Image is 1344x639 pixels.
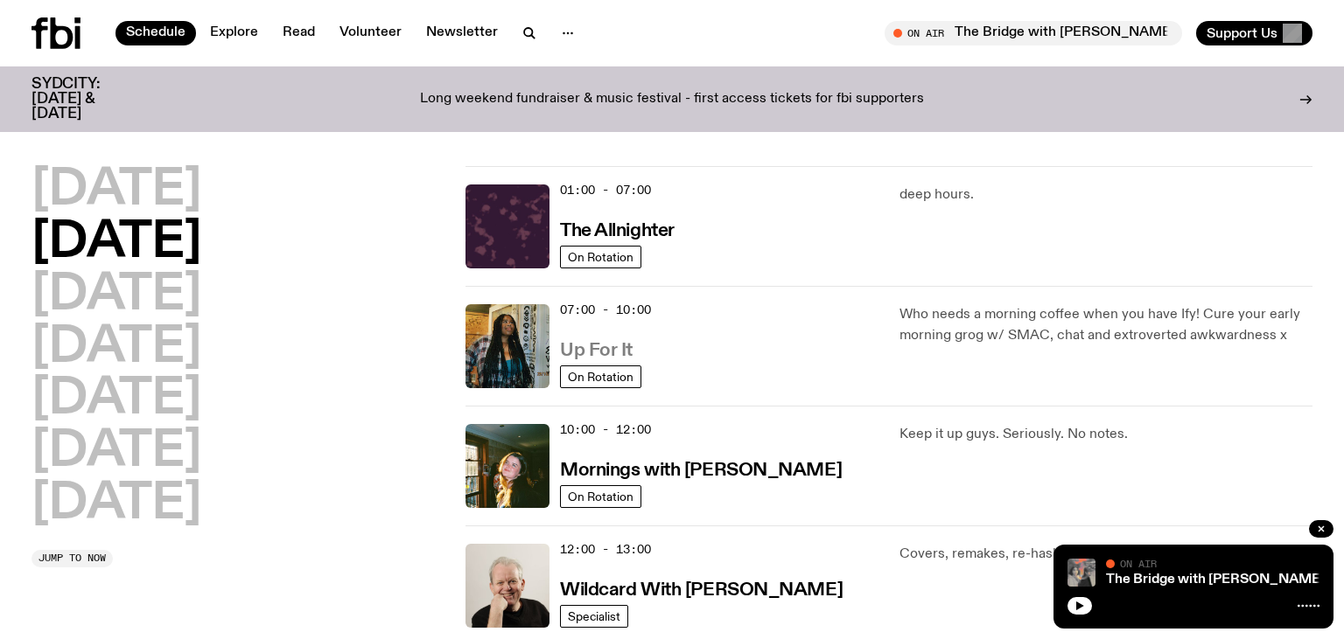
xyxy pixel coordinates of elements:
span: 07:00 - 10:00 [560,302,651,318]
span: Jump to now [38,553,106,563]
a: Newsletter [416,21,508,45]
button: [DATE] [31,375,201,424]
span: On Rotation [568,370,633,383]
img: Freya smiles coyly as she poses for the image. [465,424,549,508]
p: Long weekend fundraiser & music festival - first access tickets for fbi supporters [420,92,924,108]
span: On Rotation [568,490,633,503]
button: On AirThe Bridge with [PERSON_NAME] [885,21,1182,45]
a: Explore [199,21,269,45]
a: Read [272,21,325,45]
h3: Wildcard With [PERSON_NAME] [560,581,843,600]
button: Support Us [1196,21,1312,45]
span: 01:00 - 07:00 [560,182,651,198]
a: Up For It [560,338,633,360]
a: Mornings with [PERSON_NAME] [560,458,842,480]
p: Who needs a morning coffee when you have Ify! Cure your early morning grog w/ SMAC, chat and extr... [899,304,1312,346]
p: Keep it up guys. Seriously. No notes. [899,424,1312,445]
img: Stuart is smiling charmingly, wearing a black t-shirt against a stark white background. [465,544,549,628]
span: On Air [1120,558,1157,569]
span: 10:00 - 12:00 [560,421,651,438]
a: Schedule [115,21,196,45]
h3: Up For It [560,342,633,360]
p: Covers, remakes, re-hashes + all things borrowed and stolen. [899,544,1312,565]
span: Support Us [1207,25,1277,41]
button: [DATE] [31,271,201,320]
img: Ify - a Brown Skin girl with black braided twists, looking up to the side with her tongue stickin... [465,304,549,388]
button: Jump to now [31,550,113,567]
span: Specialist [568,609,620,622]
button: [DATE] [31,323,201,372]
a: On Rotation [560,485,641,508]
a: On Rotation [560,246,641,268]
a: The Allnighter [560,219,675,240]
a: Wildcard With [PERSON_NAME] [560,578,843,600]
a: Specialist [560,605,628,628]
a: The Bridge with [PERSON_NAME] [1106,573,1325,587]
a: Volunteer [329,21,412,45]
button: [DATE] [31,427,201,476]
button: [DATE] [31,219,201,267]
h3: The Allnighter [560,222,675,240]
h3: SYDCITY: [DATE] & [DATE] [31,77,143,122]
h3: Mornings with [PERSON_NAME] [560,462,842,480]
button: [DATE] [31,480,201,529]
span: 12:00 - 13:00 [560,541,651,558]
span: On Rotation [568,250,633,263]
p: deep hours. [899,184,1312,205]
a: On Rotation [560,365,641,388]
button: [DATE] [31,166,201,215]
